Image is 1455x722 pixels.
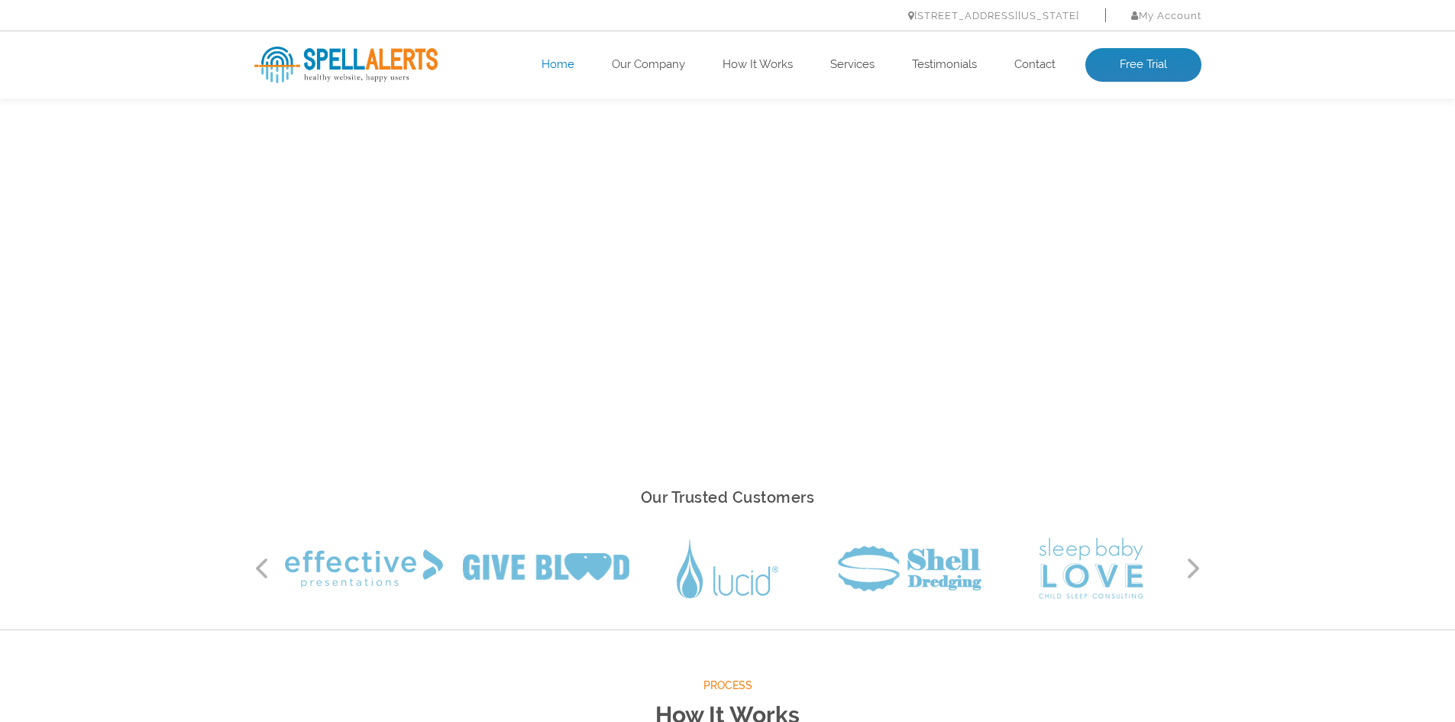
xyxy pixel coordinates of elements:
[677,539,778,598] img: Lucid
[463,553,629,584] img: Give Blood
[254,557,270,580] button: Previous
[285,549,443,588] img: Effective
[1039,538,1143,599] img: Sleep Baby Love
[1186,557,1201,580] button: Next
[838,546,981,591] img: Shell Dredging
[254,676,1201,695] span: Process
[254,484,1201,511] h2: Our Trusted Customers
